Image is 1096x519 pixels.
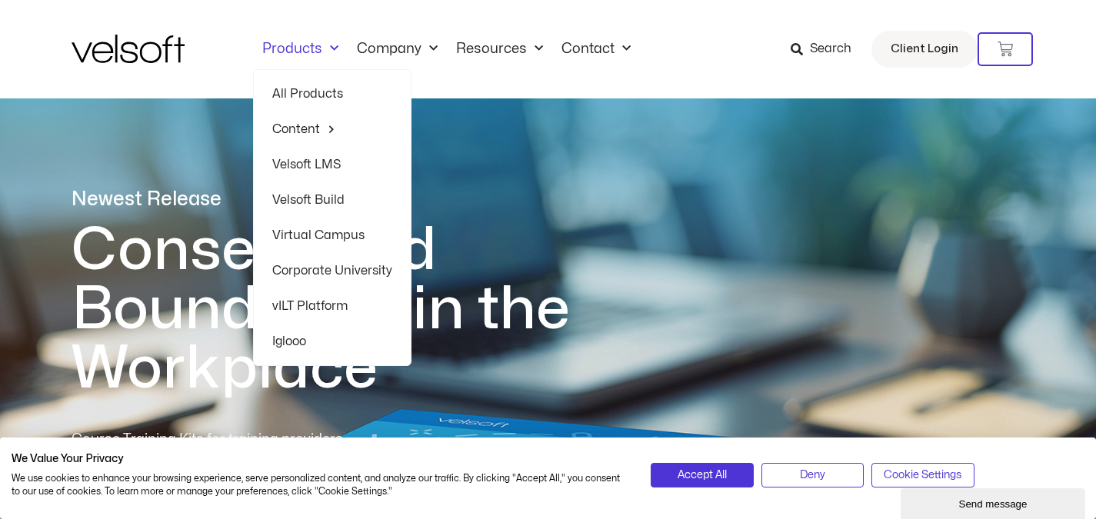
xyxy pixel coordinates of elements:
nav: Menu [253,41,640,58]
span: Cookie Settings [884,467,961,484]
p: We use cookies to enhance your browsing experience, serve personalized content, and analyze our t... [12,472,628,498]
a: ResourcesMenu Toggle [447,41,552,58]
a: Client Login [871,31,978,68]
a: Iglooo [272,324,392,359]
a: Velsoft Build [272,182,392,218]
h1: Consent and Boundaries in the Workplace [72,221,633,398]
span: Deny [800,467,825,484]
span: Client Login [891,39,958,59]
a: ProductsMenu Toggle [253,41,348,58]
p: Newest Release [72,186,633,213]
a: Search [791,36,862,62]
h2: We Value Your Privacy [12,452,628,466]
button: Accept all cookies [651,463,753,487]
a: ContactMenu Toggle [552,41,640,58]
a: All Products [272,76,392,111]
span: Search [810,39,851,59]
a: ContentMenu Toggle [272,111,392,147]
a: Velsoft LMS [272,147,392,182]
span: Accept All [678,467,727,484]
button: Deny all cookies [761,463,864,487]
ul: ProductsMenu Toggle [253,69,411,366]
a: CompanyMenu Toggle [348,41,447,58]
img: Velsoft Training Materials [72,35,185,63]
a: Corporate University [272,253,392,288]
iframe: chat widget [901,485,1088,519]
a: vILT Platform [272,288,392,324]
button: Adjust cookie preferences [871,463,974,487]
a: Virtual Campus [272,218,392,253]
